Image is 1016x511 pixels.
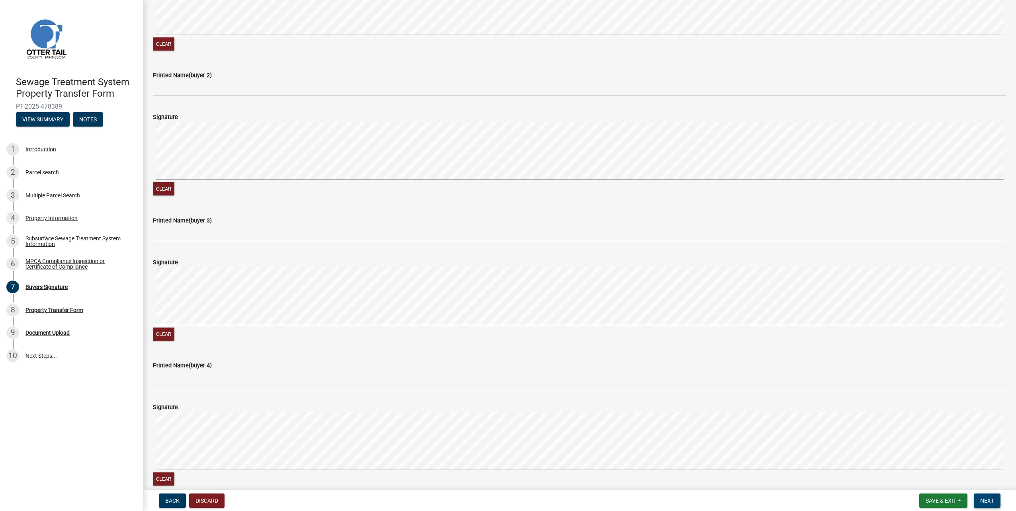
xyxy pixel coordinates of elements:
[25,146,56,152] div: Introduction
[25,215,78,221] div: Property Information
[6,304,19,316] div: 8
[153,472,174,486] button: Clear
[16,117,70,123] wm-modal-confirm: Summary
[926,497,956,504] span: Save & Exit
[73,112,103,127] button: Notes
[6,235,19,248] div: 5
[6,143,19,156] div: 1
[25,258,131,269] div: MPCA Compliance Inspection or Certificate of Compliance
[153,218,212,224] label: Printed Name(buyer 3)
[153,115,178,120] label: Signature
[153,328,174,341] button: Clear
[16,103,127,110] span: PT-2025-478389
[25,193,80,198] div: Multiple Parcel Search
[6,189,19,202] div: 3
[25,307,83,313] div: Property Transfer Form
[16,112,70,127] button: View Summary
[165,497,180,504] span: Back
[980,497,994,504] span: Next
[6,326,19,339] div: 9
[73,117,103,123] wm-modal-confirm: Notes
[153,363,212,369] label: Printed Name(buyer 4)
[153,37,174,51] button: Clear
[6,281,19,293] div: 7
[6,349,19,362] div: 10
[153,260,178,265] label: Signature
[189,493,225,508] button: Discard
[16,8,76,68] img: Otter Tail County, Minnesota
[25,330,70,335] div: Document Upload
[153,182,174,195] button: Clear
[153,73,212,78] label: Printed Name(buyer 2)
[25,236,131,247] div: Subsurface Sewage Treatment System Information
[974,493,1000,508] button: Next
[25,284,68,290] div: Buyers Signature
[25,170,59,175] div: Parcel search
[6,166,19,179] div: 2
[153,405,178,410] label: Signature
[6,257,19,270] div: 6
[919,493,967,508] button: Save & Exit
[159,493,186,508] button: Back
[6,212,19,224] div: 4
[16,76,137,99] h4: Sewage Treatment System Property Transfer Form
